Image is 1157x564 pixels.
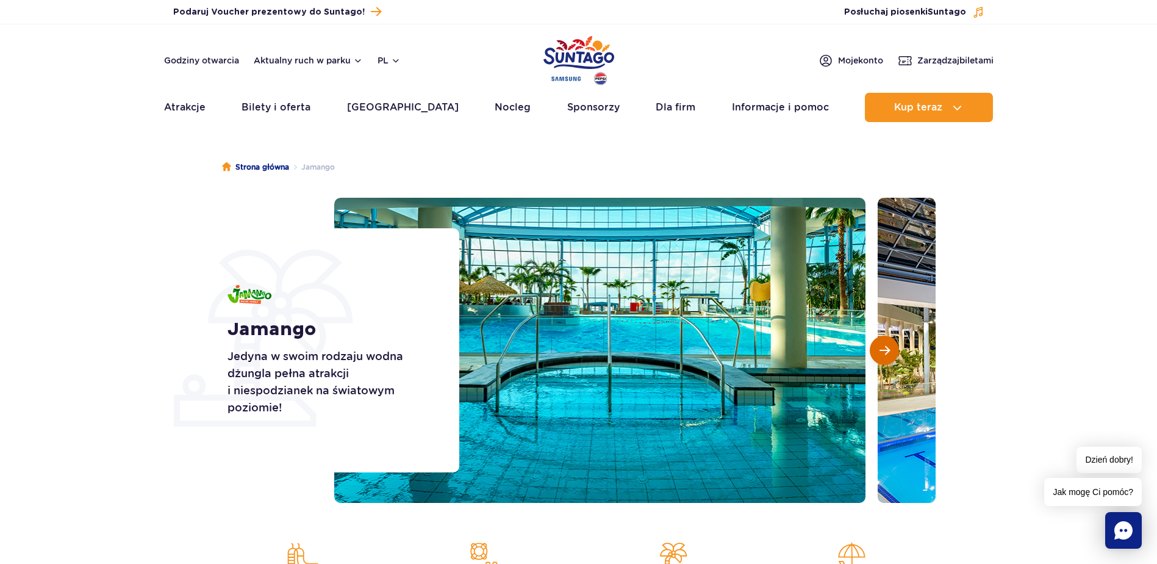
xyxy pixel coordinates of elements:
img: Jamango [227,285,271,304]
a: Informacje i pomoc [732,93,829,122]
span: Jak mogę Ci pomóc? [1044,478,1142,506]
p: Jedyna w swoim rodzaju wodna dżungla pełna atrakcji i niespodzianek na światowym poziomie! [227,348,432,416]
a: Dla firm [656,93,695,122]
a: Park of Poland [543,31,614,87]
span: Moje konto [838,54,883,67]
a: Atrakcje [164,93,206,122]
a: [GEOGRAPHIC_DATA] [347,93,459,122]
span: Posłuchaj piosenki [844,6,966,18]
a: Godziny otwarcia [164,54,239,67]
a: Strona główna [222,161,289,173]
a: Mojekonto [818,53,883,68]
button: pl [378,54,401,67]
a: Bilety i oferta [242,93,310,122]
button: Następny slajd [870,336,899,365]
button: Posłuchaj piosenkiSuntago [844,6,984,18]
button: Kup teraz [865,93,993,122]
span: Podaruj Voucher prezentowy do Suntago! [173,6,365,18]
span: Suntago [928,8,966,16]
a: Nocleg [495,93,531,122]
span: Kup teraz [894,102,942,113]
a: Zarządzajbiletami [898,53,994,68]
h1: Jamango [227,319,432,341]
div: Chat [1105,512,1142,549]
li: Jamango [289,161,335,173]
span: Zarządzaj biletami [917,54,994,67]
span: Dzień dobry! [1076,447,1142,473]
a: Sponsorzy [567,93,620,122]
button: Aktualny ruch w parku [254,56,363,65]
a: Podaruj Voucher prezentowy do Suntago! [173,4,381,20]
